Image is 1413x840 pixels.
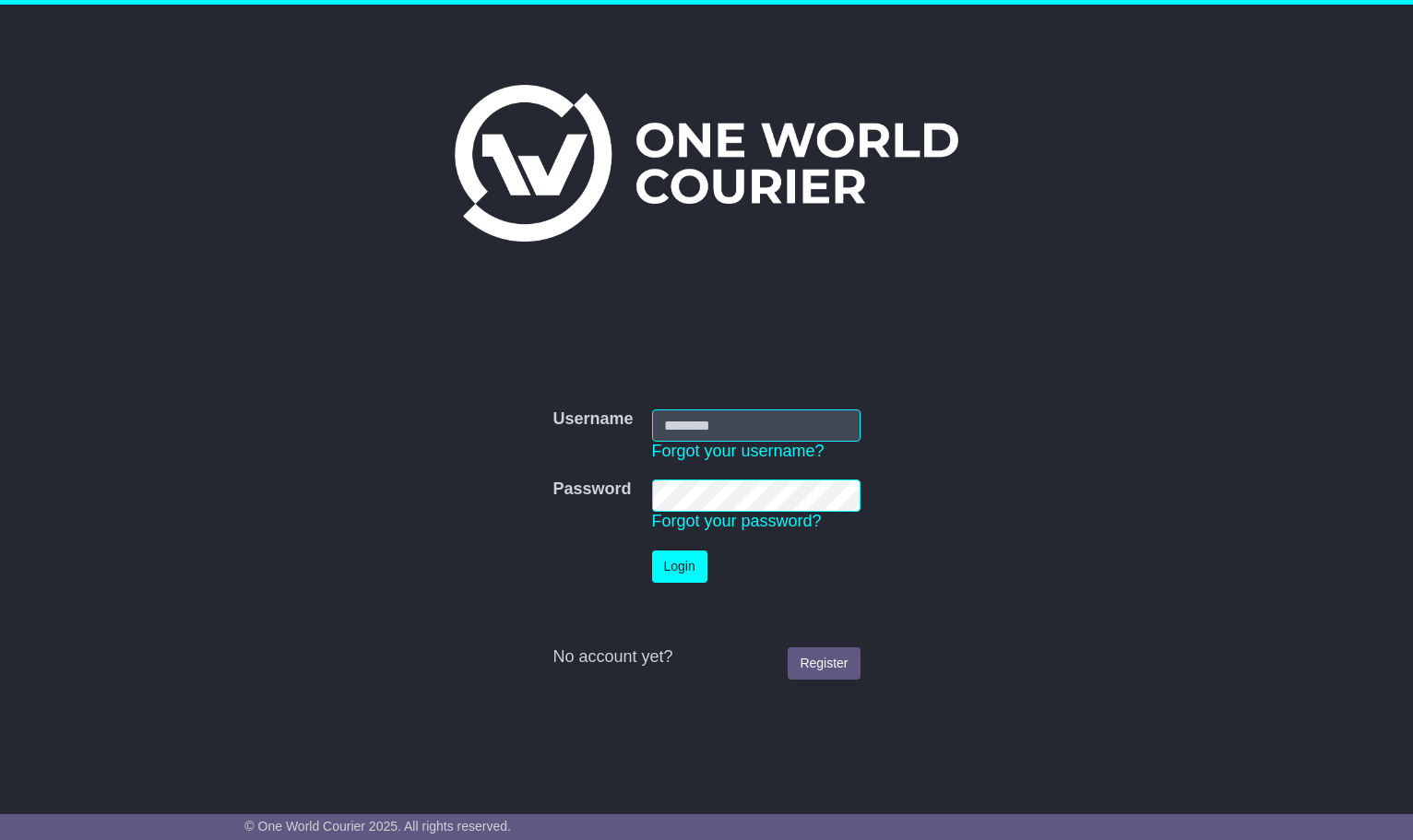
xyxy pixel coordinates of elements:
[652,442,825,460] a: Forgot your username?
[552,647,860,668] div: No account yet?
[552,479,631,500] label: Password
[652,550,707,583] button: Login
[652,512,822,530] a: Forgot your password?
[244,819,511,834] span: © One World Courier 2025. All rights reserved.
[552,409,633,430] label: Username
[455,85,958,242] img: One World
[788,647,860,680] a: Register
